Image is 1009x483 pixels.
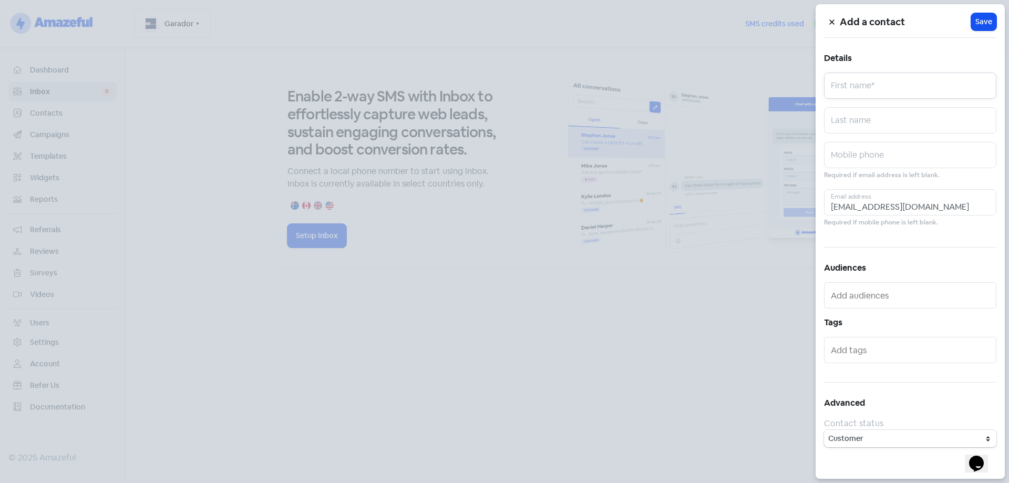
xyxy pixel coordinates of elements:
[824,50,996,66] h5: Details
[824,315,996,331] h5: Tags
[840,14,971,30] h5: Add a contact
[824,395,996,411] h5: Advanced
[824,260,996,276] h5: Audiences
[824,107,996,133] input: Last name
[824,218,938,228] small: Required if mobile phone is left blank.
[824,170,940,180] small: Required if email address is left blank.
[831,342,992,358] input: Add tags
[824,142,996,168] input: Mobile phone
[831,287,992,304] input: Add audiences
[824,73,996,99] input: First name
[965,441,998,472] iframe: chat widget
[824,417,996,430] div: Contact status
[975,16,992,27] span: Save
[824,189,996,215] input: Email address
[971,13,996,30] button: Save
